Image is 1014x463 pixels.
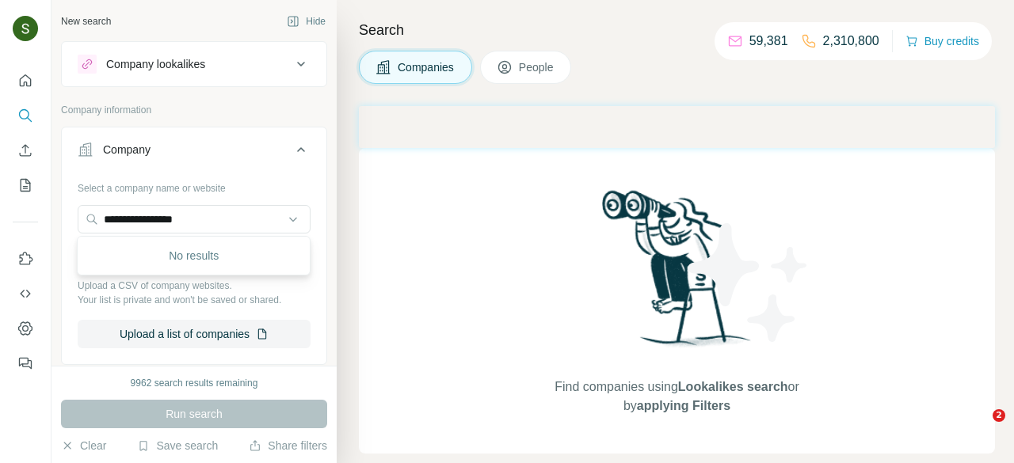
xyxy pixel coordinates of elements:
[78,320,311,348] button: Upload a list of companies
[62,45,326,83] button: Company lookalikes
[13,349,38,378] button: Feedback
[637,399,730,412] span: applying Filters
[61,103,327,117] p: Company information
[595,186,760,362] img: Surfe Illustration - Woman searching with binoculars
[276,9,337,33] button: Hide
[823,32,879,51] p: 2,310,800
[106,56,205,72] div: Company lookalikes
[78,293,311,307] p: Your list is private and won't be saved or shared.
[993,409,1005,422] span: 2
[249,438,327,454] button: Share filters
[13,279,38,308] button: Use Surfe API
[61,14,111,28] div: New search
[137,438,218,454] button: Save search
[81,240,307,271] div: No results
[678,380,788,393] span: Lookalikes search
[62,131,326,175] button: Company
[61,438,106,454] button: Clear
[13,101,38,130] button: Search
[398,59,456,75] span: Companies
[103,142,151,157] div: Company
[550,378,803,416] span: Find companies using or by
[905,30,979,52] button: Buy credits
[13,171,38,199] button: My lists
[131,376,258,390] div: 9962 search results remaining
[13,66,38,95] button: Quick start
[960,409,998,447] iframe: Intercom live chat
[359,19,995,41] h4: Search
[13,245,38,273] button: Use Surfe on LinkedIn
[78,175,311,195] div: Select a company name or website
[749,32,788,51] p: 59,381
[78,279,311,293] p: Upload a CSV of company websites.
[519,59,555,75] span: People
[13,16,38,41] img: Avatar
[13,314,38,343] button: Dashboard
[677,211,820,354] img: Surfe Illustration - Stars
[13,136,38,165] button: Enrich CSV
[359,106,995,148] iframe: Banner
